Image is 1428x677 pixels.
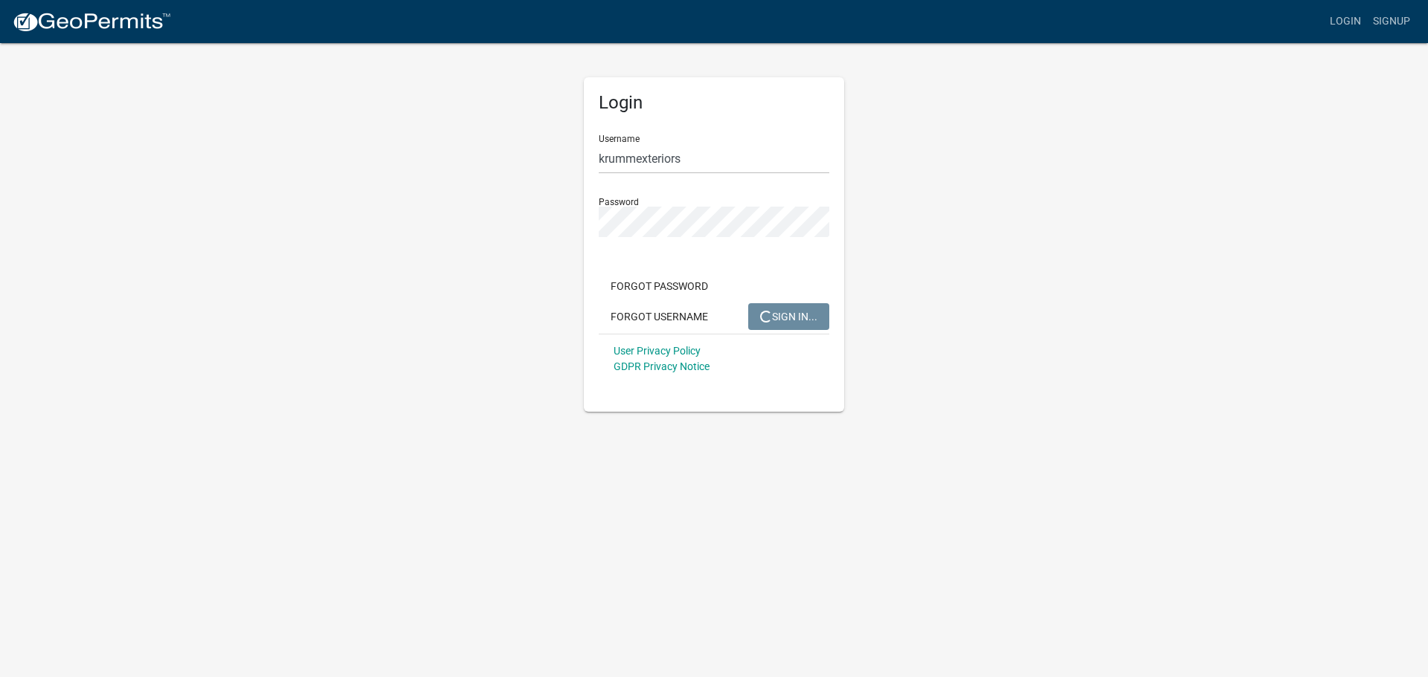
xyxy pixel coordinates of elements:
[1367,7,1416,36] a: Signup
[614,360,710,372] a: GDPR Privacy Notice
[748,303,829,330] button: SIGN IN...
[760,310,817,322] span: SIGN IN...
[599,273,720,299] button: Forgot Password
[599,92,829,114] h5: Login
[1324,7,1367,36] a: Login
[599,303,720,330] button: Forgot Username
[614,345,701,357] a: User Privacy Policy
